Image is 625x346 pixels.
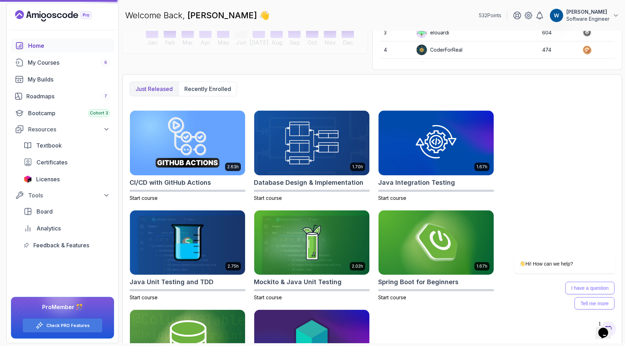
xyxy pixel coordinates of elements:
div: elouardi [416,27,449,38]
span: Board [37,207,53,216]
h2: CI/CD with GitHub Actions [130,178,211,188]
div: My Builds [28,75,110,84]
img: user profile image [416,45,427,55]
td: 377 [538,59,578,76]
a: CI/CD with GitHub Actions card2.63hCI/CD with GitHub ActionsStart course [130,110,245,202]
span: Analytics [37,224,61,233]
a: home [11,39,114,53]
td: 3 [380,24,412,41]
img: Mockito & Java Unit Testing card [254,210,369,275]
div: Tools [28,191,110,200]
img: jetbrains icon [24,176,32,183]
button: user profile image[PERSON_NAME]Software Engineer [550,8,619,22]
a: builds [11,72,114,86]
img: default monster avatar [416,27,427,38]
button: Check PRO Features [22,318,103,333]
p: 532 Points [479,12,501,19]
img: user profile image [416,62,427,72]
h2: Spring Boot for Beginners [378,277,459,287]
div: CoderForReal [416,44,462,56]
h2: Java Unit Testing and TDD [130,277,213,287]
p: 1.67h [476,263,487,269]
td: 5 [380,59,412,76]
p: 2.63h [227,164,239,170]
td: 604 [538,24,578,41]
a: bootcamp [11,106,114,120]
a: Spring Boot for Beginners card1.67hSpring Boot for BeginnersStart course [378,210,494,301]
a: textbook [19,138,114,152]
iframe: chat widget [492,191,618,314]
img: user profile image [550,9,563,22]
p: Just released [136,85,173,93]
p: 1.70h [352,164,363,170]
span: 7 [104,93,107,99]
p: 1.67h [476,164,487,170]
div: Roadmaps [26,92,110,100]
span: Licenses [36,175,60,183]
a: certificates [19,155,114,169]
img: Java Integration Testing card [379,111,494,175]
button: Tools [11,189,114,202]
span: Start course [254,294,282,300]
a: Java Unit Testing and TDD card2.75hJava Unit Testing and TDDStart course [130,210,245,301]
p: [PERSON_NAME] [566,8,610,15]
a: board [19,204,114,218]
span: Start course [378,294,406,300]
h2: Mockito & Java Unit Testing [254,277,342,287]
a: licenses [19,172,114,186]
span: Certificates [37,158,67,167]
h2: Database Design & Implementation [254,178,363,188]
p: Welcome Back, [125,10,270,21]
div: Resources [28,125,110,133]
span: Feedback & Features [33,241,89,249]
a: Database Design & Implementation card1.70hDatabase Design & ImplementationStart course [254,110,370,202]
span: Start course [130,294,158,300]
span: 👋 [259,10,270,21]
p: Software Engineer [566,15,610,22]
a: Landing page [15,10,108,21]
span: Cohort 3 [90,110,108,116]
img: Database Design & Implementation card [254,111,369,175]
img: Spring Boot for Beginners card [379,210,494,275]
span: Start course [378,195,406,201]
p: 2.02h [352,263,363,269]
a: roadmaps [11,89,114,103]
div: IssaKass [416,61,450,73]
span: 6 [104,60,107,65]
a: Check PRO Features [46,323,90,328]
span: [PERSON_NAME] [187,10,259,20]
div: Bootcamp [28,109,110,117]
a: feedback [19,238,114,252]
p: 2.75h [228,263,239,269]
span: Textbook [36,141,62,150]
div: Home [28,41,110,50]
a: Mockito & Java Unit Testing card2.02hMockito & Java Unit TestingStart course [254,210,370,301]
img: Java Unit Testing and TDD card [130,210,245,275]
span: Start course [130,195,158,201]
td: 4 [380,41,412,59]
button: Resources [11,123,114,136]
span: Start course [254,195,282,201]
div: My Courses [28,58,110,67]
iframe: chat widget [596,318,618,339]
a: courses [11,56,114,70]
a: analytics [19,221,114,235]
button: Just released [130,82,178,96]
td: 474 [538,41,578,59]
img: CI/CD with GitHub Actions card [130,111,245,175]
a: Java Integration Testing card1.67hJava Integration TestingStart course [378,110,494,202]
p: Recently enrolled [184,85,231,93]
button: Recently enrolled [178,82,237,96]
h2: Java Integration Testing [378,178,455,188]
